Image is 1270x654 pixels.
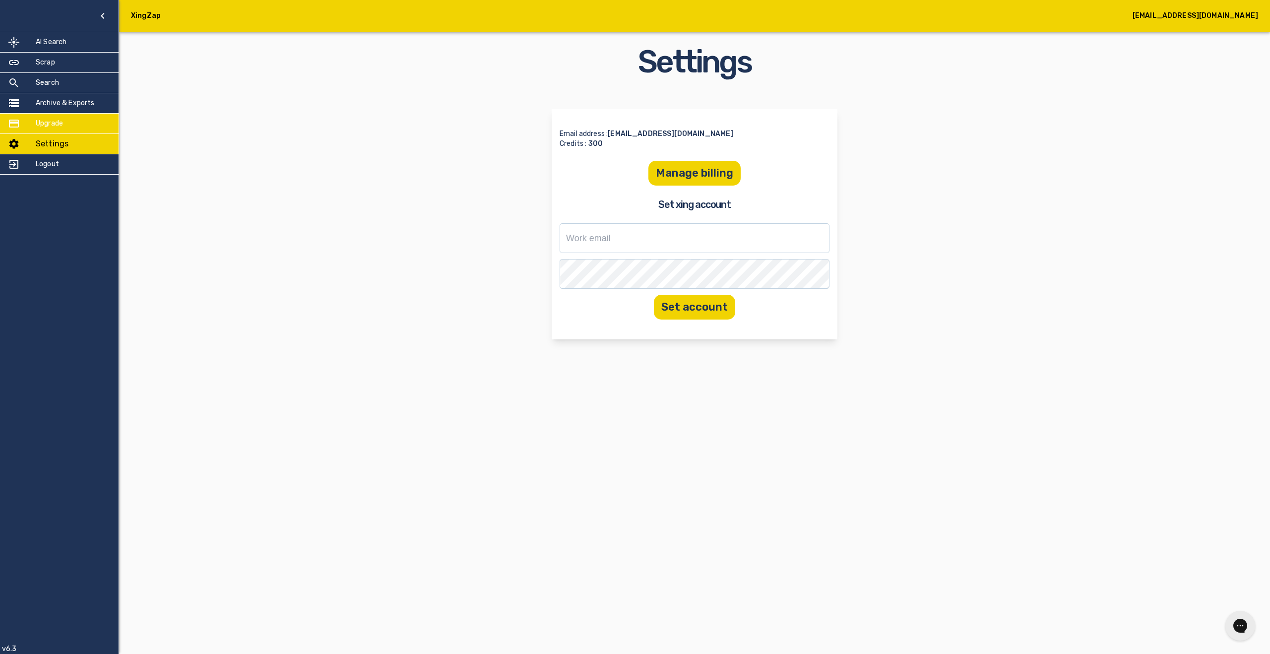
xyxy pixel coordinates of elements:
h5: Scrap [36,58,55,67]
p: v6.3 [2,644,17,654]
h5: Archive & Exports [36,98,95,108]
iframe: Gorgias live chat messenger [1220,607,1260,644]
h5: Logout [36,159,59,169]
h5: AI Search [36,37,66,47]
span: [EMAIL_ADDRESS][DOMAIN_NAME] [608,130,733,138]
h5: Search [36,78,59,88]
p: Email address : [560,129,829,139]
h5: XingZap [131,11,161,21]
h5: Settings [36,138,68,150]
button: Manage billing [648,161,741,186]
input: Work email [560,223,829,253]
p: Credits : [560,139,829,149]
h5: [EMAIL_ADDRESS][DOMAIN_NAME] [1133,11,1258,21]
h2: Set xing account [560,197,829,211]
span: 300 [586,139,603,148]
h1: Settings [638,40,751,84]
h5: Upgrade [36,119,63,129]
button: Set account [654,295,735,320]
